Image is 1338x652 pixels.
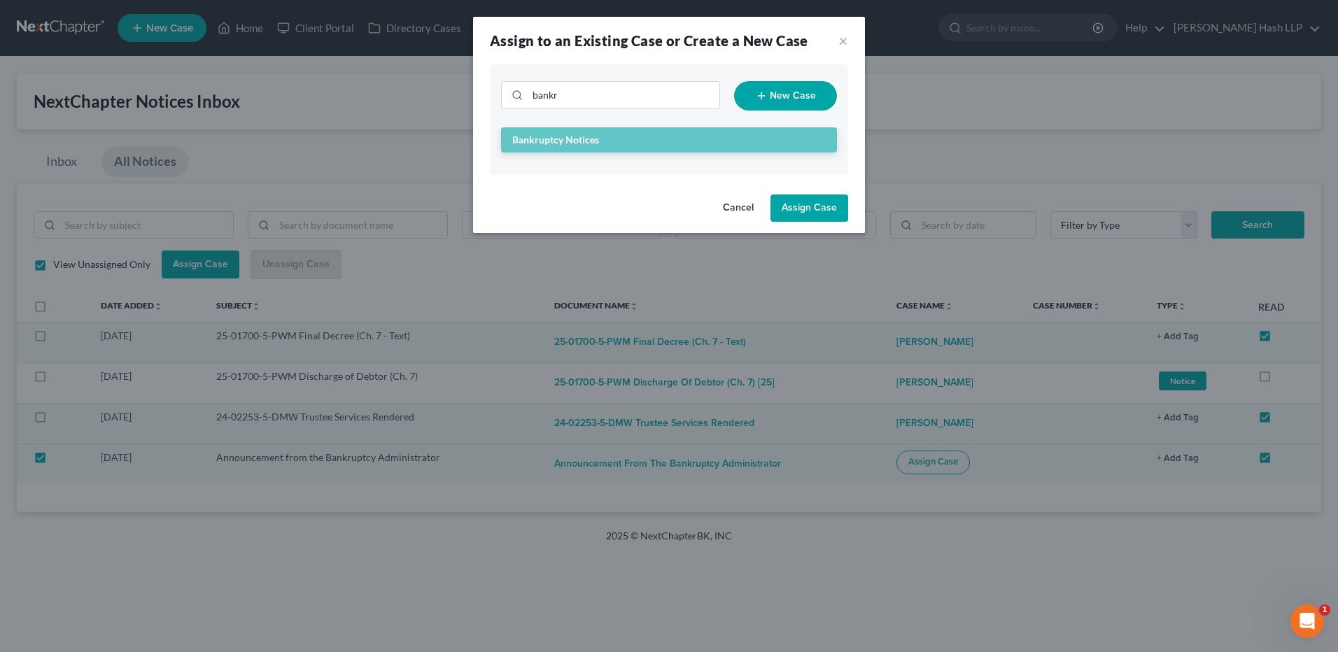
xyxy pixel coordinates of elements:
button: × [838,32,848,49]
input: Search Cases... [528,82,719,108]
button: New Case [734,81,837,111]
button: Assign Case [770,194,848,222]
span: 1 [1319,604,1330,616]
span: Bankruptcy Notices [512,134,599,146]
iframe: Intercom live chat [1290,604,1324,638]
strong: Assign to an Existing Case or Create a New Case [490,32,808,49]
button: Cancel [712,194,765,222]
